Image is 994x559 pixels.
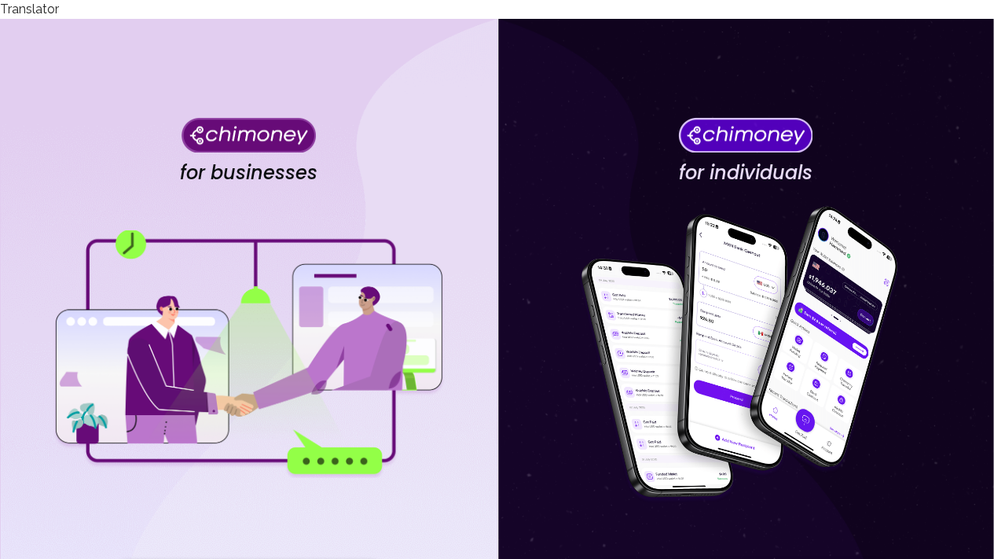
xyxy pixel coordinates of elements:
[679,161,812,185] h4: for individuals
[549,197,942,512] img: for individuals
[678,117,812,153] img: Chimoney for individuals
[180,161,317,185] h4: for businesses
[52,230,445,478] img: for businesses
[182,117,316,153] img: Chimoney for businesses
